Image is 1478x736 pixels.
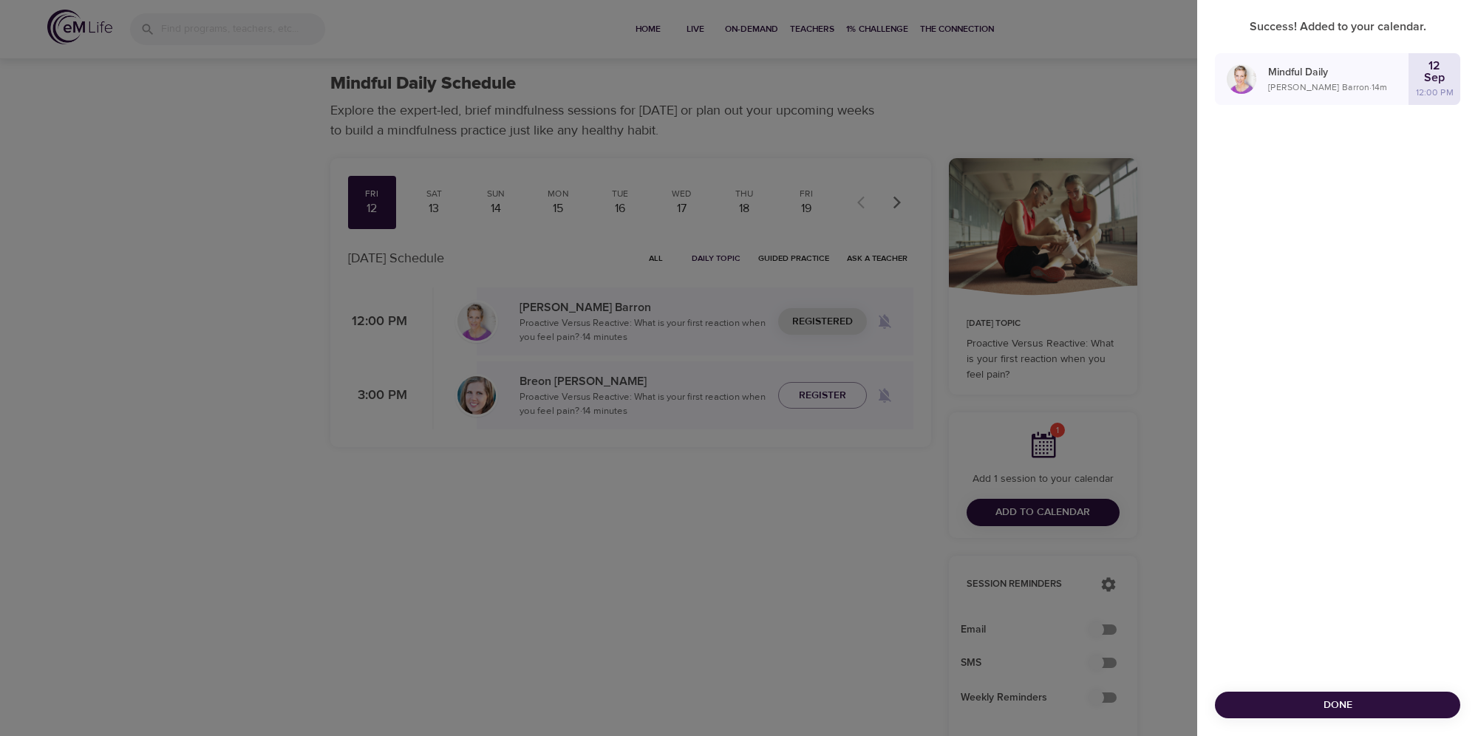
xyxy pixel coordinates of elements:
[1215,692,1460,719] button: Done
[1227,64,1256,94] img: kellyb.jpg
[1268,81,1409,94] p: [PERSON_NAME] Barron · 14 m
[1424,72,1445,84] p: Sep
[1215,18,1460,35] p: Success! Added to your calendar.
[1268,65,1409,81] p: Mindful Daily
[1227,696,1448,715] span: Done
[1416,86,1454,99] p: 12:00 PM
[1428,60,1440,72] p: 12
